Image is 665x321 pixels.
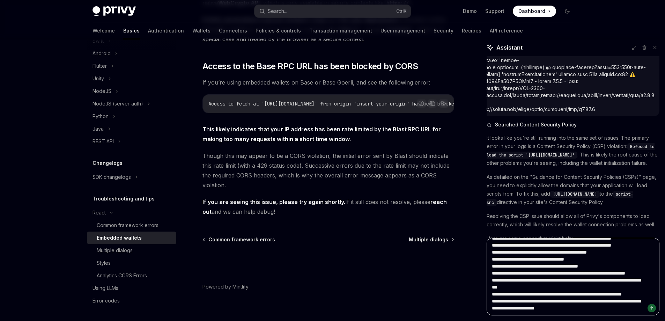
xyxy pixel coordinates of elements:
[202,197,454,217] span: If it still does not resolve, please and we can help debug!
[87,171,176,183] button: SDK changelogs
[202,198,345,205] strong: If you are seeing this issue, please try again shortly.
[462,22,481,39] a: Recipes
[87,47,176,60] button: Android
[202,61,418,72] span: Access to the Base RPC URL has been blocked by CORS
[93,6,136,16] img: dark logo
[93,22,115,39] a: Welcome
[87,72,176,85] button: Unity
[93,173,131,181] div: SDK changelogs
[256,22,301,39] a: Policies & controls
[202,78,454,87] span: If you’re using embedded wallets on Base or Base Goerli, and see the following error:
[87,244,176,257] a: Multiple dialogs
[93,297,120,305] div: Error codes
[487,191,633,205] span: script-src
[219,22,247,39] a: Connectors
[487,212,659,229] p: Resolving the CSP issue should allow all of Privy's components to load correctly, which will like...
[518,8,545,15] span: Dashboard
[87,97,176,110] button: NodeJS (server-auth)
[93,74,104,83] div: Unity
[87,60,176,72] button: Flutter
[428,99,437,108] button: Copy the contents from the code block
[487,144,655,158] span: Refused to load the script '[URL][DOMAIN_NAME]'
[192,22,210,39] a: Wallets
[87,232,176,244] a: Embedded wallets
[148,22,184,39] a: Authentication
[439,99,448,108] button: Ask AI
[513,6,556,17] a: Dashboard
[463,8,477,15] a: Demo
[87,219,176,232] a: Common framework errors
[648,304,656,312] button: Send message
[487,173,659,206] p: As detailed on the "Guidance for Content Security Policies (CSPs)" page, you need to explicitly a...
[87,282,176,294] a: Using LLMs
[409,236,448,243] span: Multiple dialogs
[434,22,453,39] a: Security
[495,121,577,128] span: Searched Content Security Policy
[87,135,176,148] button: REST API
[87,110,176,123] button: Python
[208,236,275,243] span: Common framework errors
[93,159,123,167] h5: Changelogs
[496,43,523,52] span: Assistant
[268,7,287,15] div: Search...
[87,294,176,307] a: Error codes
[380,22,425,39] a: User management
[490,22,523,39] a: API reference
[202,126,441,143] strong: This likely indicates that your IP address has been rate limited by the Blast RPC URL for making ...
[93,209,106,217] div: React
[93,125,104,133] div: Java
[87,123,176,135] button: Java
[97,271,147,280] div: Analytics CORS Errors
[97,259,111,267] div: Styles
[93,112,109,121] div: Python
[309,22,372,39] a: Transaction management
[254,5,411,17] button: Search...CtrlK
[487,134,659,167] p: It looks like you're still running into the same set of issues. The primary error in your logs is...
[487,234,659,243] p: Here are some pages that might help:
[93,87,111,95] div: NodeJS
[87,269,176,282] a: Analytics CORS Errors
[487,238,659,315] textarea: Ask a question...
[208,101,507,107] span: Access to fetch at '[URL][DOMAIN_NAME]' from origin 'insert-your-origin' has been blocked by CORS...
[87,206,176,219] button: React
[93,62,107,70] div: Flutter
[562,6,573,17] button: Toggle dark mode
[87,257,176,269] a: Styles
[87,85,176,97] button: NodeJS
[97,234,142,242] div: Embedded wallets
[202,283,249,290] a: Powered by Mintlify
[417,99,426,108] button: Report incorrect code
[97,221,158,229] div: Common framework errors
[396,8,407,14] span: Ctrl K
[487,121,659,128] button: Searched Content Security Policy
[123,22,140,39] a: Basics
[93,100,143,108] div: NodeJS (server-auth)
[202,151,454,190] span: Though this may appear to be a CORS violation, the initial error sent by Blast should indicate th...
[93,195,155,203] h5: Troubleshooting and tips
[553,191,597,197] span: [URL][DOMAIN_NAME]
[203,236,275,243] a: Common framework errors
[97,246,133,255] div: Multiple dialogs
[485,8,504,15] a: Support
[409,236,453,243] a: Multiple dialogs
[93,284,118,292] div: Using LLMs
[93,49,111,58] div: Android
[93,137,114,146] div: REST API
